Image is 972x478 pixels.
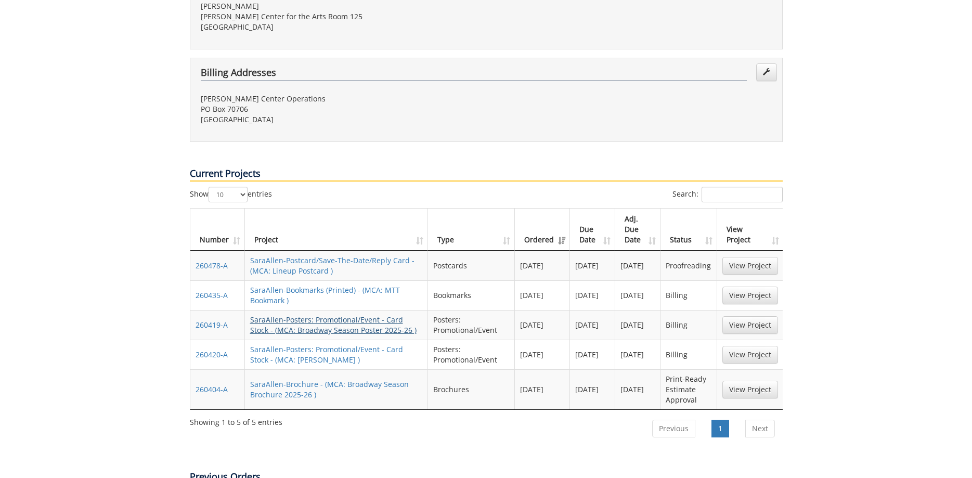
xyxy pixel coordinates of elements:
th: View Project: activate to sort column ascending [717,209,783,251]
a: SaraAllen-Posters: Promotional/Event - Card Stock - (MCA: [PERSON_NAME] ) [250,344,403,365]
h4: Billing Addresses [201,68,747,81]
input: Search: [702,187,783,202]
td: [DATE] [515,280,570,310]
td: [DATE] [515,340,570,369]
td: Billing [660,310,717,340]
p: [PERSON_NAME] Center for the Arts Room 125 [201,11,478,22]
td: [DATE] [570,280,615,310]
label: Search: [672,187,783,202]
a: View Project [722,346,778,364]
a: SaraAllen-Brochure - (MCA: Broadway Season Brochure 2025-26 ) [250,379,409,399]
a: View Project [722,257,778,275]
td: [DATE] [615,310,660,340]
td: Billing [660,340,717,369]
td: Billing [660,280,717,310]
th: Status: activate to sort column ascending [660,209,717,251]
td: [DATE] [570,340,615,369]
th: Type: activate to sort column ascending [428,209,515,251]
a: SaraAllen-Postcard/Save-The-Date/Reply Card - (MCA: Lineup Postcard ) [250,255,414,276]
p: PO Box 70706 [201,104,478,114]
a: View Project [722,381,778,398]
p: [PERSON_NAME] [201,1,478,11]
th: Ordered: activate to sort column ascending [515,209,570,251]
td: [DATE] [615,251,660,280]
a: 260435-A [196,290,228,300]
td: Posters: Promotional/Event [428,340,515,369]
td: [DATE] [570,310,615,340]
a: SaraAllen-Bookmarks (Printed) - (MCA: MTT Bookmark ) [250,285,400,305]
td: Brochures [428,369,515,409]
td: [DATE] [615,340,660,369]
td: [DATE] [615,369,660,409]
a: 1 [711,420,729,437]
td: Bookmarks [428,280,515,310]
select: Showentries [209,187,248,202]
th: Due Date: activate to sort column ascending [570,209,615,251]
a: 260404-A [196,384,228,394]
a: 260478-A [196,261,228,270]
p: Current Projects [190,167,783,182]
td: [DATE] [515,310,570,340]
th: Number: activate to sort column ascending [190,209,245,251]
td: Posters: Promotional/Event [428,310,515,340]
td: [DATE] [570,369,615,409]
p: [GEOGRAPHIC_DATA] [201,22,478,32]
label: Show entries [190,187,272,202]
a: Edit Addresses [756,63,777,81]
td: Proofreading [660,251,717,280]
p: [GEOGRAPHIC_DATA] [201,114,478,125]
td: [DATE] [515,251,570,280]
td: [DATE] [515,369,570,409]
p: [PERSON_NAME] Center Operations [201,94,478,104]
th: Adj. Due Date: activate to sort column ascending [615,209,660,251]
td: Postcards [428,251,515,280]
th: Project: activate to sort column ascending [245,209,429,251]
td: [DATE] [570,251,615,280]
a: View Project [722,316,778,334]
a: 260420-A [196,350,228,359]
div: Showing 1 to 5 of 5 entries [190,413,282,428]
a: Next [745,420,775,437]
td: [DATE] [615,280,660,310]
a: SaraAllen-Posters: Promotional/Event - Card Stock - (MCA: Broadway Season Poster 2025-26 ) [250,315,417,335]
a: Previous [652,420,695,437]
a: View Project [722,287,778,304]
td: Print-Ready Estimate Approval [660,369,717,409]
a: 260419-A [196,320,228,330]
